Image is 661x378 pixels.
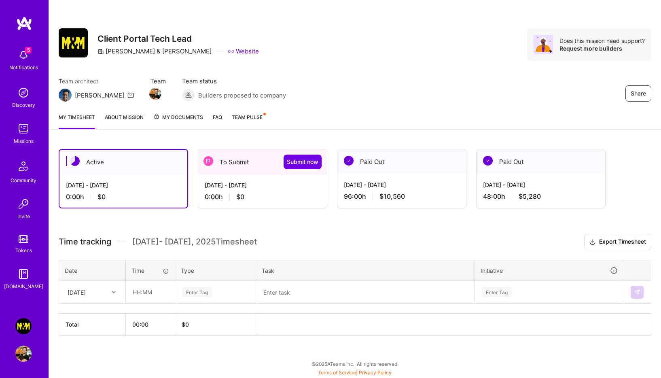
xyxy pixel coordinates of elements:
[205,181,320,189] div: [DATE] - [DATE]
[15,266,32,282] img: guide book
[59,314,126,336] th: Total
[59,260,126,281] th: Date
[182,321,189,328] span: $ 0
[483,192,599,201] div: 48:00 h
[203,156,213,166] img: To Submit
[318,370,392,376] span: |
[17,212,30,221] div: Invite
[15,85,32,101] img: discovery
[198,149,327,174] div: To Submit
[112,290,116,294] i: icon Chevron
[49,354,661,374] div: © 2025 ATeams Inc., All rights reserved.
[4,282,43,291] div: [DOMAIN_NAME]
[182,89,195,102] img: Builders proposed to company
[59,237,111,247] span: Time tracking
[66,193,181,201] div: 0:00 h
[97,47,212,55] div: [PERSON_NAME] & [PERSON_NAME]
[13,346,34,362] a: User Avatar
[75,91,124,100] div: [PERSON_NAME]
[153,113,203,129] a: My Documents
[59,28,88,57] img: Company Logo
[481,266,618,275] div: Initiative
[483,181,599,189] div: [DATE] - [DATE]
[59,150,187,174] div: Active
[132,237,257,247] span: [DATE] - [DATE] , 2025 Timesheet
[182,77,286,85] span: Team status
[127,92,134,98] i: icon Mail
[232,113,265,129] a: Team Pulse
[519,192,541,201] span: $5,280
[15,121,32,137] img: teamwork
[559,37,645,45] div: Does this mission need support?
[236,193,244,201] span: $0
[337,149,466,174] div: Paid Out
[59,89,72,102] img: Team Architect
[19,235,28,243] img: tokens
[15,346,32,362] img: User Avatar
[483,156,493,166] img: Paid Out
[284,155,322,169] button: Submit now
[16,16,32,31] img: logo
[59,77,134,85] span: Team architect
[126,314,175,336] th: 00:00
[9,63,38,72] div: Notifications
[634,289,640,295] img: Submit
[318,370,356,376] a: Terms of Service
[213,113,222,129] a: FAQ
[359,370,392,376] a: Privacy Policy
[175,260,256,281] th: Type
[150,77,166,85] span: Team
[105,113,144,129] a: About Mission
[256,260,475,281] th: Task
[97,193,106,201] span: $0
[198,91,286,100] span: Builders proposed to company
[631,89,646,98] span: Share
[232,114,263,120] span: Team Pulse
[131,266,169,275] div: Time
[344,156,354,166] img: Paid Out
[70,156,80,166] img: Active
[66,181,181,189] div: [DATE] - [DATE]
[344,181,460,189] div: [DATE] - [DATE]
[97,48,104,55] i: icon CompanyGray
[97,34,259,44] h3: Client Portal Tech Lead
[25,47,32,53] span: 5
[584,234,651,250] button: Export Timesheet
[625,85,651,102] button: Share
[15,196,32,212] img: Invite
[287,158,318,166] span: Submit now
[153,113,203,122] span: My Documents
[126,281,174,303] input: HH:MM
[15,246,32,255] div: Tokens
[68,288,86,296] div: [DATE]
[482,286,512,298] div: Enter Tag
[150,87,161,101] a: Team Member Avatar
[205,193,320,201] div: 0:00 h
[149,88,161,100] img: Team Member Avatar
[477,149,605,174] div: Paid Out
[14,157,33,176] img: Community
[228,47,259,55] a: Website
[59,113,95,129] a: My timesheet
[182,286,212,298] div: Enter Tag
[589,238,596,246] i: icon Download
[12,101,35,109] div: Discovery
[379,192,405,201] span: $10,560
[15,47,32,63] img: bell
[559,45,645,52] div: Request more builders
[13,318,34,334] a: Morgan & Morgan: Client Portal Tech Lead
[534,35,553,54] img: Avatar
[11,176,36,185] div: Community
[344,192,460,201] div: 96:00 h
[14,137,34,145] div: Missions
[15,318,32,334] img: Morgan & Morgan: Client Portal Tech Lead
